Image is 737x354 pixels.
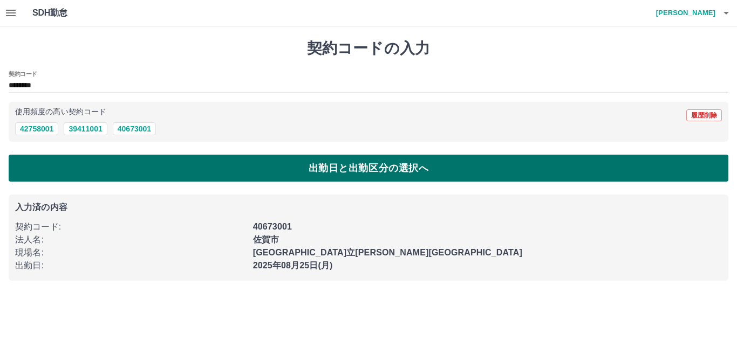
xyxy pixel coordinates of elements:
button: 履歴削除 [686,109,722,121]
button: 42758001 [15,122,58,135]
p: 入力済の内容 [15,203,722,212]
button: 39411001 [64,122,107,135]
p: 使用頻度の高い契約コード [15,108,106,116]
p: 契約コード : [15,220,247,233]
h1: 契約コードの入力 [9,39,728,58]
button: 40673001 [113,122,156,135]
p: 法人名 : [15,233,247,246]
p: 出勤日 : [15,259,247,272]
b: 40673001 [253,222,292,231]
h2: 契約コード [9,70,37,78]
b: [GEOGRAPHIC_DATA]立[PERSON_NAME][GEOGRAPHIC_DATA] [253,248,522,257]
p: 現場名 : [15,246,247,259]
b: 2025年08月25日(月) [253,261,333,270]
b: 佐賀市 [253,235,279,244]
button: 出勤日と出勤区分の選択へ [9,155,728,182]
